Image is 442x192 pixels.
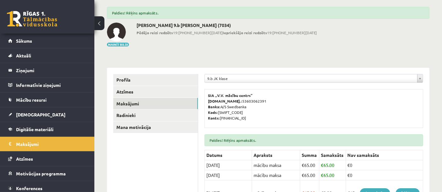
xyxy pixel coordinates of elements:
span: [DEMOGRAPHIC_DATA] [16,112,65,117]
span: Motivācijas programma [16,171,66,176]
b: SIA „V.V. mācību centrs” [208,93,253,98]
a: Motivācijas programma [8,166,87,181]
td: €0 [346,170,423,180]
td: mācību maksa [252,160,300,170]
td: €0 [346,160,423,170]
th: Datums [205,150,252,160]
th: Summa [300,150,319,160]
span: 19:[PHONE_NUMBER][DATE] 19:[PHONE_NUMBER][DATE] [137,30,317,35]
span: € [321,172,323,178]
img: Kristīna Vološina [107,23,126,41]
span: € [302,172,304,178]
a: Aktuāli [8,48,87,63]
b: Kods: [208,110,218,115]
b: Banka: [208,104,221,109]
th: Nav samaksāts [346,150,423,160]
a: Atzīmes [8,152,87,166]
span: Konferences [16,185,42,191]
th: Apraksts [252,150,300,160]
a: Atzīmes [113,86,198,98]
span: Sākums [16,38,32,44]
h2: [PERSON_NAME] 9.b [PERSON_NAME] (7034) [137,23,317,28]
a: Mana motivācija [113,121,198,133]
legend: Ziņojumi [16,63,87,77]
span: Atzīmes [16,156,33,162]
a: Mācību resursi [8,93,87,107]
span: Digitālie materiāli [16,126,53,132]
a: Digitālie materiāli [8,122,87,136]
a: Rīgas 1. Tālmācības vidusskola [7,11,57,27]
a: Sākums [8,34,87,48]
a: Maksājumi [113,98,198,109]
td: 65.00 [300,170,319,180]
a: Radinieki [113,109,198,121]
legend: Informatīvie ziņojumi [16,78,87,92]
a: Ziņojumi [8,63,87,77]
td: [DATE] [205,170,252,180]
a: Informatīvie ziņojumi [8,78,87,92]
td: 65.00 [319,170,346,180]
b: [DOMAIN_NAME].: [208,99,242,104]
a: Maksājumi [8,137,87,151]
td: mācību maksa [252,170,300,180]
a: Profils [113,74,198,86]
td: 65.00 [319,160,346,170]
a: [DEMOGRAPHIC_DATA] [8,107,87,122]
b: Iepriekšējo reizi redzēts [223,30,267,35]
th: Samaksāts [319,150,346,160]
span: € [321,162,323,168]
span: Mācību resursi [16,97,47,103]
b: Pēdējo reizi redzēts [137,30,173,35]
span: Aktuāli [16,53,31,58]
span: 9.b JK klase [207,74,415,83]
td: 65.00 [300,160,319,170]
p: 53603062391 A/S Swedbanka [SWIFT_CODE] [FINANCIAL_ID] [208,93,420,121]
div: Paldies! Rēķins apmaksāts. [204,134,423,146]
b: Konts: [208,115,220,120]
td: [DATE] [205,160,252,170]
button: Mainīt bildi [107,43,129,46]
legend: Maksājumi [16,137,87,151]
div: Paldies! Rēķins apmaksāts. [107,7,429,19]
a: 9.b JK klase [205,74,423,83]
span: € [302,162,304,168]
